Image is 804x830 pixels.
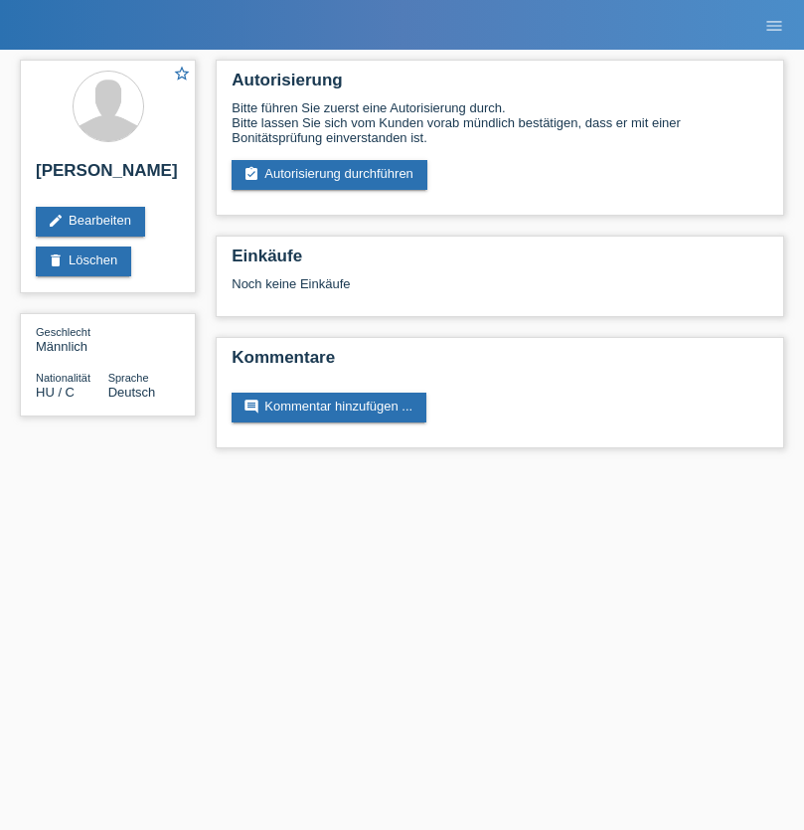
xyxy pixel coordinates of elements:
[764,16,784,36] i: menu
[232,247,768,276] h2: Einkäufe
[108,372,149,384] span: Sprache
[36,207,145,237] a: editBearbeiten
[232,100,768,145] div: Bitte führen Sie zuerst eine Autorisierung durch. Bitte lassen Sie sich vom Kunden vorab mündlich...
[36,247,131,276] a: deleteLöschen
[243,166,259,182] i: assignment_turned_in
[173,65,191,83] i: star_border
[48,213,64,229] i: edit
[36,385,75,400] span: Ungarn / C / 28.01.2015
[173,65,191,85] a: star_border
[36,326,90,338] span: Geschlecht
[232,276,768,306] div: Noch keine Einkäufe
[48,252,64,268] i: delete
[36,324,108,354] div: Männlich
[108,385,156,400] span: Deutsch
[232,160,427,190] a: assignment_turned_inAutorisierung durchführen
[36,161,180,191] h2: [PERSON_NAME]
[232,393,426,422] a: commentKommentar hinzufügen ...
[36,372,90,384] span: Nationalität
[232,348,768,378] h2: Kommentare
[754,19,794,31] a: menu
[232,71,768,100] h2: Autorisierung
[243,399,259,415] i: comment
